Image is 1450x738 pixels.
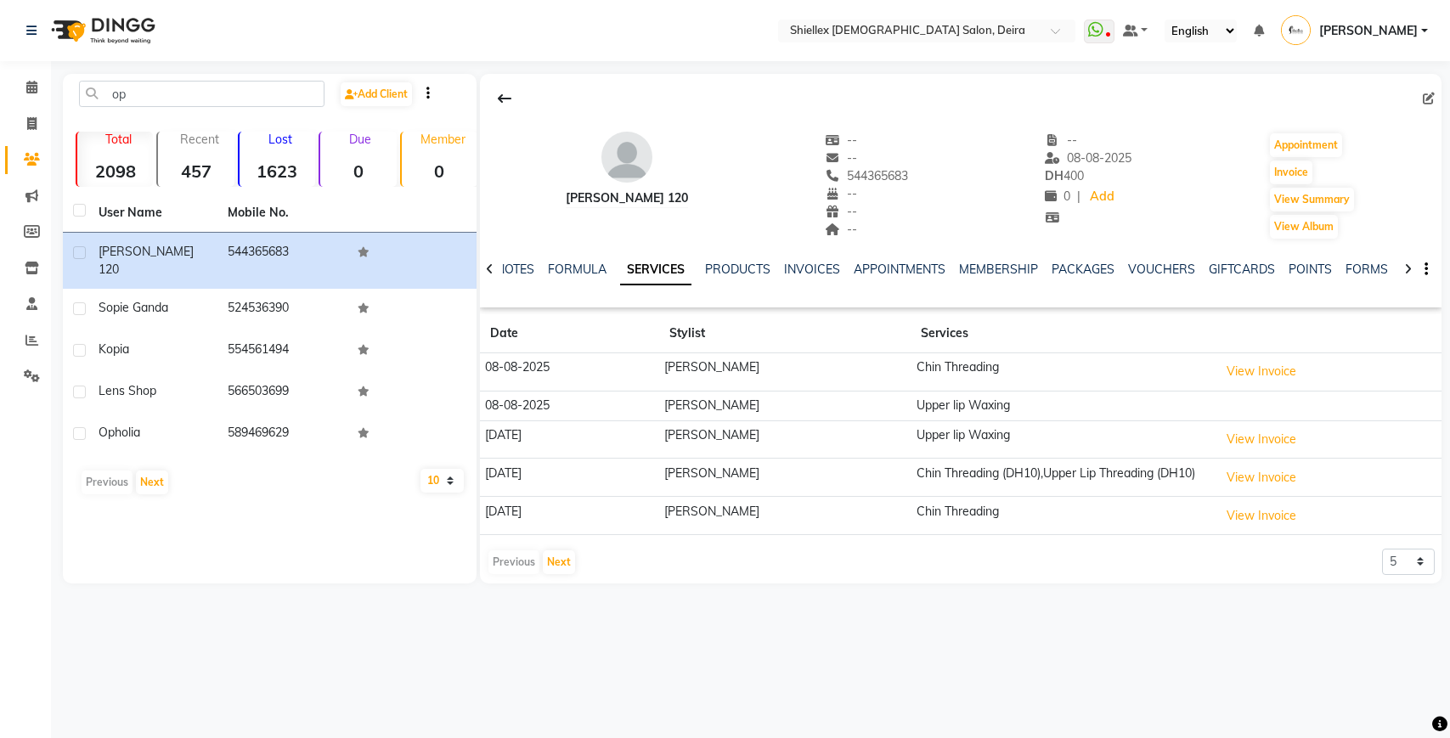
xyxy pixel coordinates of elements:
[1045,168,1064,183] span: DH
[659,314,911,353] th: Stylist
[1270,133,1342,157] button: Appointment
[480,497,659,535] td: [DATE]
[1087,185,1117,209] a: Add
[1045,132,1077,148] span: --
[601,132,652,183] img: avatar
[1219,426,1304,453] button: View Invoice
[911,391,1213,420] td: Upper lip Waxing
[79,81,324,107] input: Search by Name/Mobile/Email/Code
[77,161,153,182] strong: 2098
[1045,150,1131,166] span: 08-08-2025
[911,314,1213,353] th: Services
[480,314,659,353] th: Date
[99,300,168,315] span: Sopie Ganda
[911,420,1213,459] td: Upper lip Waxing
[911,459,1213,497] td: Chin Threading (DH10),Upper Lip Threading (DH10)
[496,262,534,277] a: NOTES
[566,189,688,207] div: [PERSON_NAME] 120
[1281,15,1311,45] img: Abigail de Guzman
[659,353,911,392] td: [PERSON_NAME]
[217,330,347,372] td: 554561494
[246,132,315,147] p: Lost
[825,168,908,183] span: 544365683
[659,459,911,497] td: [PERSON_NAME]
[84,132,153,147] p: Total
[1219,465,1304,491] button: View Invoice
[705,262,770,277] a: PRODUCTS
[659,420,911,459] td: [PERSON_NAME]
[43,7,160,54] img: logo
[1052,262,1114,277] a: PACKAGES
[1128,262,1195,277] a: VOUCHERS
[136,470,168,494] button: Next
[240,161,315,182] strong: 1623
[1045,189,1070,204] span: 0
[217,233,347,289] td: 544365683
[99,244,194,277] span: [PERSON_NAME] 120
[911,353,1213,392] td: Chin Threading
[825,132,857,148] span: --
[911,497,1213,535] td: Chin Threading
[158,161,234,182] strong: 457
[548,262,607,277] a: FORMULA
[324,132,396,147] p: Due
[402,161,477,182] strong: 0
[825,222,857,237] span: --
[217,372,347,414] td: 566503699
[620,255,691,285] a: SERVICES
[217,414,347,455] td: 589469629
[487,82,522,115] div: Back to Client
[99,341,129,357] span: Kopia
[217,289,347,330] td: 524536390
[480,459,659,497] td: [DATE]
[1270,161,1312,184] button: Invoice
[1346,262,1388,277] a: FORMS
[1289,262,1332,277] a: POINTS
[825,186,857,201] span: --
[854,262,945,277] a: APPOINTMENTS
[825,150,857,166] span: --
[480,420,659,459] td: [DATE]
[1270,188,1354,211] button: View Summary
[1219,358,1304,385] button: View Invoice
[825,204,857,219] span: --
[659,391,911,420] td: [PERSON_NAME]
[959,262,1038,277] a: MEMBERSHIP
[1270,215,1338,239] button: View Album
[165,132,234,147] p: Recent
[320,161,396,182] strong: 0
[341,82,412,106] a: Add Client
[217,194,347,233] th: Mobile No.
[1319,22,1418,40] span: [PERSON_NAME]
[480,391,659,420] td: 08-08-2025
[88,194,217,233] th: User Name
[543,550,575,574] button: Next
[1077,188,1080,206] span: |
[99,383,156,398] span: lens shop
[659,497,911,535] td: [PERSON_NAME]
[99,425,140,440] span: opholia
[409,132,477,147] p: Member
[1045,168,1084,183] span: 400
[1209,262,1275,277] a: GIFTCARDS
[784,262,840,277] a: INVOICES
[1219,503,1304,529] button: View Invoice
[480,353,659,392] td: 08-08-2025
